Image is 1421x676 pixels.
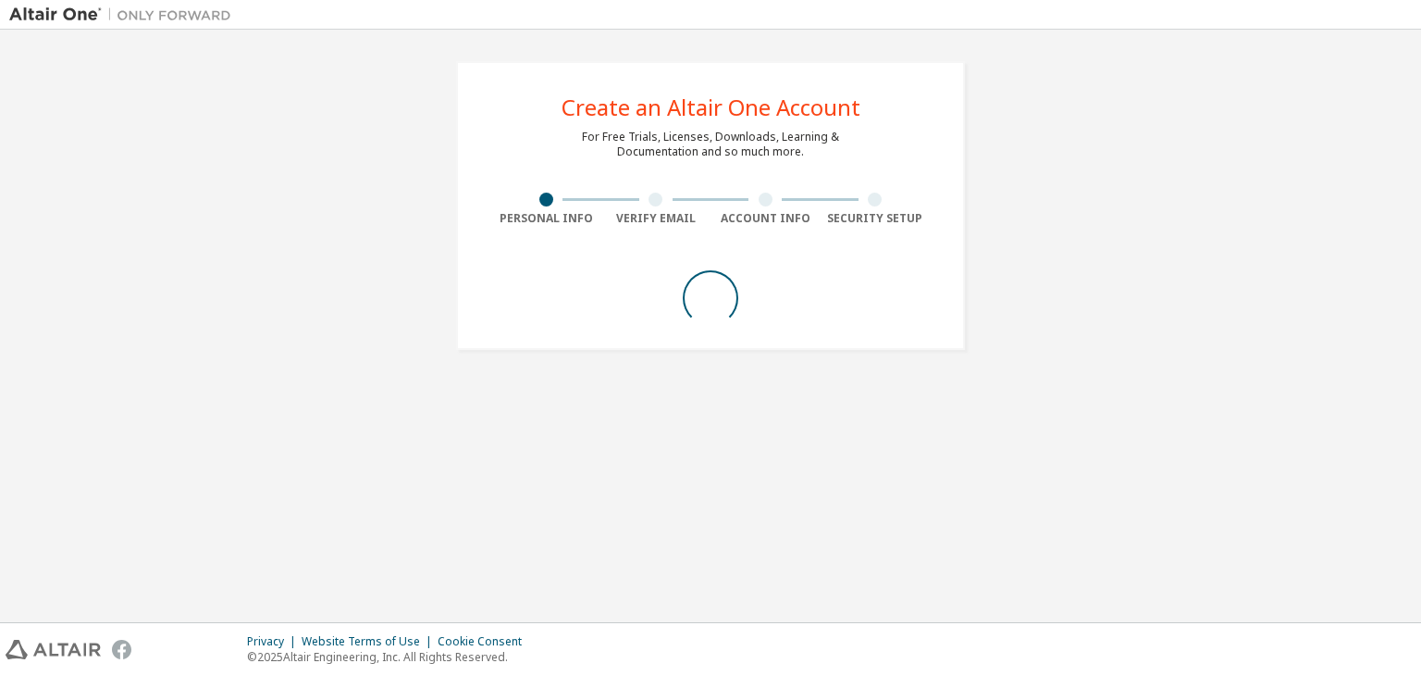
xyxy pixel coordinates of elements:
[491,211,601,226] div: Personal Info
[302,634,438,649] div: Website Terms of Use
[821,211,931,226] div: Security Setup
[9,6,241,24] img: Altair One
[247,634,302,649] div: Privacy
[582,130,839,159] div: For Free Trials, Licenses, Downloads, Learning & Documentation and so much more.
[601,211,711,226] div: Verify Email
[438,634,533,649] div: Cookie Consent
[710,211,821,226] div: Account Info
[6,640,101,659] img: altair_logo.svg
[112,640,131,659] img: facebook.svg
[247,649,533,665] p: © 2025 Altair Engineering, Inc. All Rights Reserved.
[562,96,860,119] div: Create an Altair One Account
